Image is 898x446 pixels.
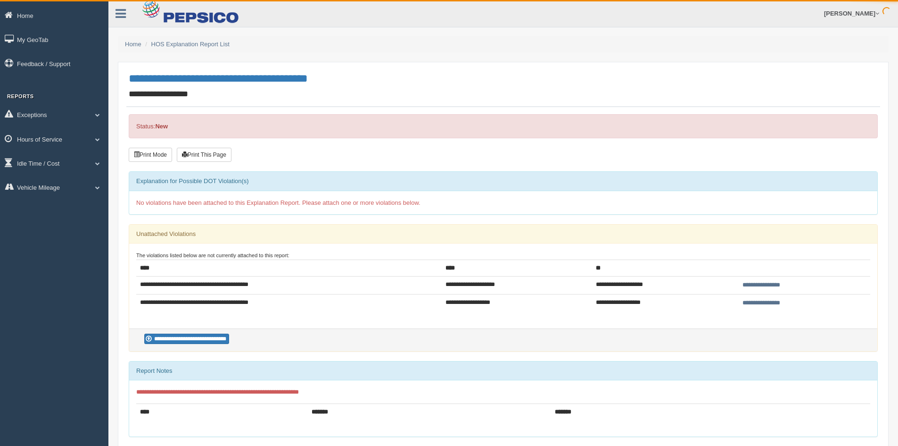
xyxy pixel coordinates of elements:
[129,225,877,244] div: Unattached Violations
[151,41,230,48] a: HOS Explanation Report List
[125,41,141,48] a: Home
[129,362,877,380] div: Report Notes
[177,148,231,162] button: Print This Page
[129,148,172,162] button: Print Mode
[136,199,420,206] span: No violations have been attached to this Explanation Report. Please attach one or more violations...
[136,252,289,258] small: The violations listed below are not currently attached to this report:
[155,123,168,130] strong: New
[129,172,877,191] div: Explanation for Possible DOT Violation(s)
[129,114,878,138] div: Status:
